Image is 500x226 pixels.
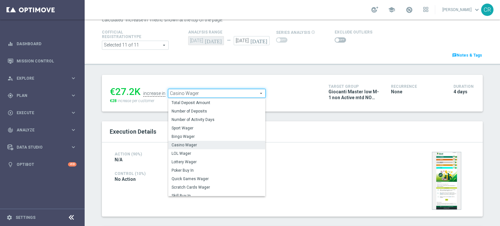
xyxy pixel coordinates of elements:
i: info_outline [311,30,315,34]
span: Expert Online Expert Retail Master Online Master Retail Other and 6 more [102,41,168,49]
span: €28 [110,99,117,103]
div: €27.2K [110,86,141,98]
h4: Action (90%) [115,152,166,156]
a: Dashboard [17,35,76,52]
span: Poker Buy In [172,168,262,173]
div: Dashboard [7,35,76,52]
i: keyboard_arrow_right [70,75,76,81]
a: Optibot [17,156,68,173]
span: Quick Games Wager [172,176,262,181]
span: No Action [115,176,136,182]
i: settings [7,215,12,220]
input: Select Date [234,36,270,45]
button: equalizer Dashboard [7,41,77,47]
span: Explore [17,76,70,80]
button: person_search Explore keyboard_arrow_right [7,76,77,81]
div: Optibot [7,156,76,173]
h4: Duration [453,84,475,89]
span: Skill Buy In [172,193,262,198]
i: keyboard_arrow_right [70,127,76,133]
i: keyboard_arrow_right [70,92,76,99]
button: track_changes Analyze keyboard_arrow_right [7,127,77,133]
i: lightbulb [7,162,13,167]
i: play_circle_outline [7,110,13,116]
span: increase per customer [118,99,154,103]
i: person_search [7,75,13,81]
span: None [391,89,402,95]
span: Analyze [17,128,70,132]
div: Explore [7,75,70,81]
span: 4 days [453,89,467,95]
span: Bingo Wager [172,134,262,139]
span: Number of Activity Days [172,117,262,122]
div: Execute [7,110,70,116]
h4: Target Group [328,84,381,89]
span: Execution Details [110,128,156,135]
span: LOL Wager [172,151,262,156]
i: track_changes [7,127,13,133]
h4: analysis range [188,30,276,34]
h4: Cofficial Registrationtype [102,30,157,39]
a: [PERSON_NAME]keyboard_arrow_down [442,5,481,15]
div: Plan [7,93,70,99]
span: keyboard_arrow_down [473,6,480,13]
i: equalizer [7,41,13,47]
button: lightbulb Optibot +10 [7,162,77,167]
span: Giocanti Master low M-1 non Active mtd NO SLOT [328,89,381,100]
div: Mission Control [7,52,76,70]
a: chatNotes & Tags [451,52,483,59]
img: 36087.jpeg [432,152,461,210]
span: school [388,6,395,13]
span: Sport Wager [172,126,262,131]
div: +10 [68,162,76,166]
div: CR [481,4,493,16]
span: Execute [17,111,70,115]
span: Data Studio [17,145,70,149]
button: Mission Control [7,59,77,64]
div: Data Studio [7,144,70,150]
span: Casino Wager [172,142,262,148]
span: Number of Deposits [172,109,262,114]
h4: Exclude Outliers [335,30,372,34]
a: Mission Control [17,52,76,70]
i: chat [452,53,457,58]
i: [DATE] [250,36,270,43]
h4: Recurrence [391,84,444,89]
span: Scratch Cards Wager [172,185,262,190]
button: play_circle_outline Execute keyboard_arrow_right [7,110,77,115]
i: gps_fixed [7,93,13,99]
span: Total Deposit Amount [172,100,262,105]
div: Analyze [7,127,70,133]
button: Data Studio keyboard_arrow_right [7,145,77,150]
button: gps_fixed Plan keyboard_arrow_right [7,93,77,98]
i: keyboard_arrow_right [70,144,76,150]
i: keyboard_arrow_right [70,110,76,116]
span: series analysis [276,30,310,35]
div: — [224,38,234,43]
div: increase in [143,91,165,97]
span: N/A [115,157,122,163]
span: Plan [17,94,70,98]
a: Settings [16,216,35,219]
h4: Control (10%) [115,171,348,176]
i: [DATE] [205,36,224,43]
span: Lottery Wager [172,159,262,165]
